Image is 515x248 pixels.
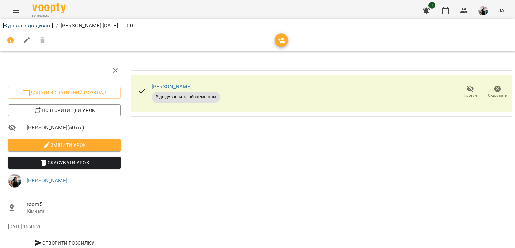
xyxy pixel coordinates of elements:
p: [PERSON_NAME] [DATE] 11:00 [61,22,133,30]
button: Додати в статичний розклад [8,87,121,99]
img: f25c141d8d8634b2a8fce9f0d709f9df.jpg [478,6,488,15]
button: UA [495,4,507,17]
span: Створити розсилку [11,239,118,247]
span: UA [497,7,504,14]
span: Скасувати [488,93,507,98]
span: room5 [27,200,121,208]
span: Додати в статичний розклад [13,89,115,97]
span: Відвідування за абонементом [152,94,220,100]
button: Скасувати [484,83,511,101]
span: For Business [32,14,66,18]
nav: breadcrumb [3,22,512,30]
span: Змінити урок [13,141,115,149]
span: Скасувати Урок [13,159,115,167]
button: Повторити цей урок [8,104,121,116]
button: Змінити урок [8,139,121,151]
button: Скасувати Урок [8,157,121,169]
span: Повторити цей урок [13,106,115,114]
span: 1 [428,2,435,9]
a: Журнал відвідувань [3,22,53,29]
button: Прогул [457,83,484,101]
p: [DATE] 16:46:26 [8,223,121,230]
p: Кімната [27,208,121,215]
img: f25c141d8d8634b2a8fce9f0d709f9df.jpg [8,174,21,188]
button: Menu [8,3,24,19]
li: / [56,22,58,30]
img: Voopty Logo [32,3,66,13]
span: [PERSON_NAME] ( 50 хв. ) [27,124,121,132]
a: [PERSON_NAME] [152,83,192,90]
a: [PERSON_NAME] [27,177,67,184]
span: Прогул [464,93,477,98]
